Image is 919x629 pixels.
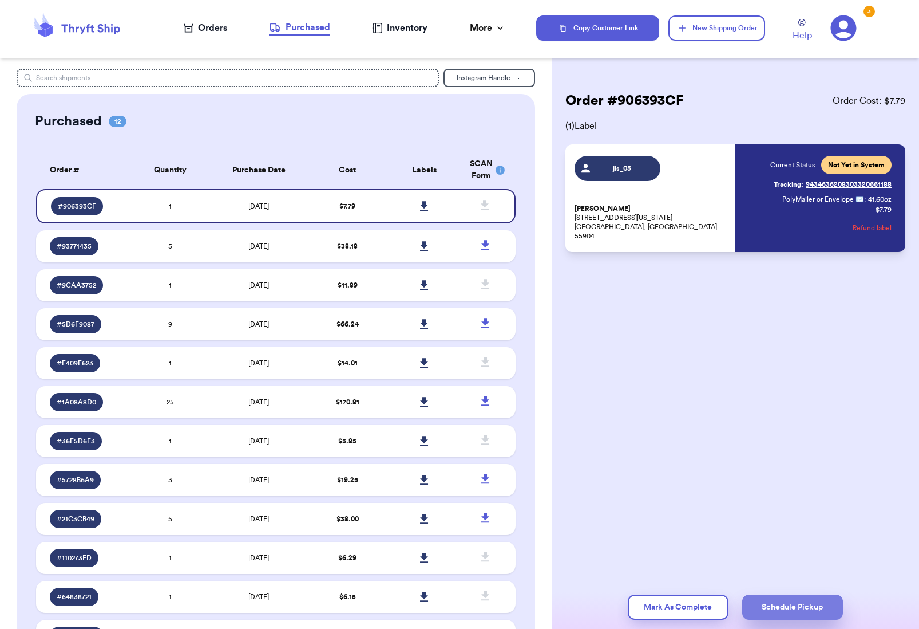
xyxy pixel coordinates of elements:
span: Order Cost: $ 7.79 [833,94,905,108]
span: 12 [109,116,126,127]
span: [DATE] [248,477,269,483]
th: Purchase Date [209,151,310,189]
span: # 5D6F9087 [57,320,94,329]
h2: Purchased [35,112,102,131]
span: 1 [169,438,171,445]
span: $ 14.01 [338,360,358,367]
span: 5 [168,243,172,250]
span: 25 [167,399,174,406]
a: Help [793,19,812,42]
th: Quantity [132,151,208,189]
span: [DATE] [248,593,269,600]
p: $ 7.79 [876,205,892,214]
span: # 906393CF [58,202,96,211]
span: $ 6.29 [338,555,356,561]
span: $ 38.18 [337,243,358,250]
span: $ 66.24 [336,321,359,328]
span: : [864,195,866,204]
span: [DATE] [248,360,269,367]
span: $ 170.81 [336,399,359,406]
a: Tracking:9434636208303320661188 [774,175,892,194]
button: Mark As Complete [628,595,728,620]
span: # 110273ED [57,553,92,563]
span: [DATE] [248,438,269,445]
th: Cost [309,151,386,189]
span: # 64838721 [57,592,92,602]
span: Current Status: [770,160,817,170]
span: 1 [169,360,171,367]
span: Not Yet in System [828,160,885,170]
span: [DATE] [248,243,269,250]
span: 1 [169,203,171,210]
span: 3 [168,477,172,483]
span: [DATE] [248,399,269,406]
span: PolyMailer or Envelope ✉️ [782,196,864,203]
span: # 1A08A8D0 [57,398,96,407]
span: $ 11.89 [338,282,358,289]
span: [DATE] [248,282,269,289]
span: $ 38.00 [336,516,359,522]
span: # 9CAA3752 [57,281,96,290]
a: 3 [830,15,857,41]
span: # 93771435 [57,242,92,251]
span: Instagram Handle [457,74,510,81]
span: 1 [169,282,171,289]
div: Purchased [269,21,330,34]
span: Help [793,29,812,42]
span: $ 19.25 [337,477,358,483]
div: More [470,21,506,35]
span: [PERSON_NAME] [575,205,631,213]
input: Search shipments... [17,69,439,87]
span: [DATE] [248,321,269,328]
a: Orders [184,21,227,35]
span: [DATE] [248,516,269,522]
span: # 5728B6A9 [57,475,94,485]
button: New Shipping Order [668,15,764,41]
span: $ 6.15 [339,593,356,600]
span: [DATE] [248,203,269,210]
button: Refund label [853,215,892,241]
span: 9 [168,321,172,328]
p: [STREET_ADDRESS][US_STATE] [GEOGRAPHIC_DATA], [GEOGRAPHIC_DATA] 55904 [575,204,728,241]
span: $ 7.79 [339,203,355,210]
h2: Order # 906393CF [565,92,684,110]
span: ( 1 ) Label [565,119,905,133]
a: Purchased [269,21,330,36]
button: Copy Customer Link [536,15,660,41]
span: [DATE] [248,555,269,561]
span: 1 [169,555,171,561]
span: Tracking: [774,180,803,189]
span: # 36E5D6F3 [57,437,95,446]
span: 41.60 oz [868,195,892,204]
span: jls_05 [595,164,649,173]
button: Instagram Handle [443,69,535,87]
span: 5 [168,516,172,522]
a: Inventory [372,21,427,35]
span: # 21C3CB49 [57,514,94,524]
div: 3 [863,6,875,17]
span: $ 5.85 [338,438,356,445]
th: Labels [386,151,462,189]
button: Schedule Pickup [742,595,843,620]
span: # E409E623 [57,359,93,368]
th: Order # [36,151,132,189]
div: SCAN Form [470,158,502,182]
span: 1 [169,593,171,600]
